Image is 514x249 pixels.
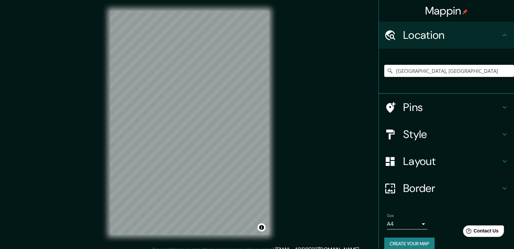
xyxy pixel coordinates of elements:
[403,101,500,114] h4: Pins
[403,155,500,168] h4: Layout
[110,11,269,235] canvas: Map
[379,148,514,175] div: Layout
[425,4,468,18] h4: Mappin
[379,175,514,202] div: Border
[403,28,500,42] h4: Location
[384,65,514,77] input: Pick your city or area
[379,121,514,148] div: Style
[387,213,394,219] label: Size
[454,223,507,242] iframe: Help widget launcher
[403,128,500,141] h4: Style
[258,223,266,231] button: Toggle attribution
[462,9,468,15] img: pin-icon.png
[379,22,514,49] div: Location
[403,182,500,195] h4: Border
[387,219,427,229] div: A4
[379,94,514,121] div: Pins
